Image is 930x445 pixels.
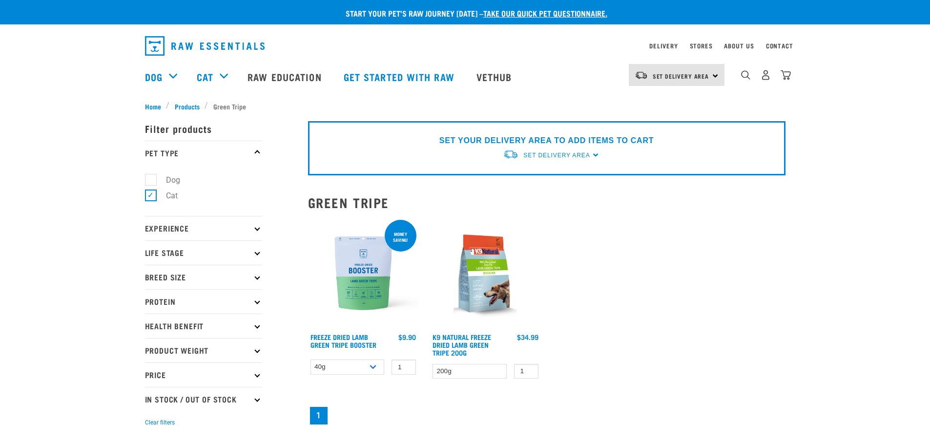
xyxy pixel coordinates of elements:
[514,364,538,379] input: 1
[653,74,709,78] span: Set Delivery Area
[145,387,262,411] p: In Stock / Out Of Stock
[523,152,590,159] span: Set Delivery Area
[137,32,793,60] nav: dropdown navigation
[690,44,713,47] a: Stores
[310,407,328,424] a: Page 1
[145,240,262,265] p: Life Stage
[238,57,333,96] a: Raw Education
[145,116,262,141] p: Filter products
[439,135,654,147] p: SET YOUR DELIVERY AREA TO ADD ITEMS TO CART
[503,149,518,160] img: van-moving.png
[724,44,754,47] a: About Us
[398,333,416,341] div: $9.90
[145,36,265,56] img: Raw Essentials Logo
[145,289,262,314] p: Protein
[781,70,791,80] img: home-icon@2x.png
[145,265,262,289] p: Breed Size
[761,70,771,80] img: user.png
[308,218,419,329] img: Freeze Dried Lamb Green Tripe
[385,227,416,247] div: Money saving!
[741,70,750,80] img: home-icon-1@2x.png
[334,57,467,96] a: Get started with Raw
[308,405,785,426] nav: pagination
[169,101,205,111] a: Products
[145,69,163,84] a: Dog
[175,101,200,111] span: Products
[308,195,785,210] h2: Green Tripe
[197,69,213,84] a: Cat
[145,101,785,111] nav: breadcrumbs
[145,141,262,165] p: Pet Type
[145,216,262,240] p: Experience
[145,362,262,387] p: Price
[433,335,491,354] a: K9 Natural Freeze Dried Lamb Green Tripe 200g
[145,314,262,338] p: Health Benefit
[483,11,607,15] a: take our quick pet questionnaire.
[150,190,182,202] label: Cat
[649,44,678,47] a: Delivery
[430,218,541,329] img: K9 Square
[766,44,793,47] a: Contact
[145,338,262,362] p: Product Weight
[310,335,376,346] a: Freeze Dried Lamb Green Tripe Booster
[392,360,416,375] input: 1
[467,57,524,96] a: Vethub
[150,174,184,186] label: Dog
[145,418,175,427] button: Clear filters
[517,333,538,341] div: $34.99
[145,101,166,111] a: Home
[635,71,648,80] img: van-moving.png
[145,101,161,111] span: Home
